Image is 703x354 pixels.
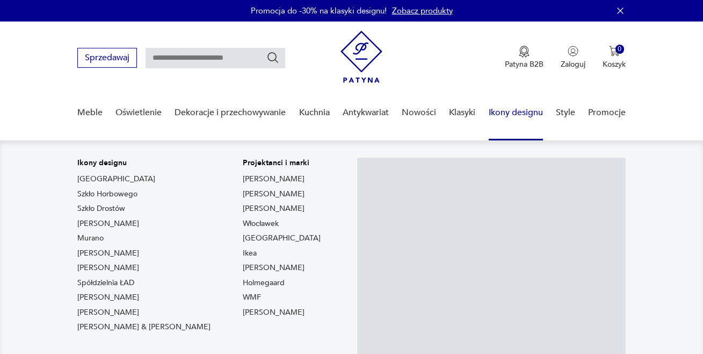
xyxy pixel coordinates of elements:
img: Patyna - sklep z meblami i dekoracjami vintage [340,31,382,83]
button: 0Koszyk [603,46,626,69]
a: Promocje [588,92,626,133]
a: Zobacz produkty [392,5,453,16]
img: Ikonka użytkownika [568,46,578,56]
a: Ikea [243,248,257,259]
a: Klasyki [449,92,475,133]
a: [PERSON_NAME] [77,292,139,303]
a: [PERSON_NAME] [243,189,305,200]
p: Koszyk [603,59,626,69]
img: Ikona medalu [519,46,530,58]
a: [PERSON_NAME] [243,174,305,185]
a: [GEOGRAPHIC_DATA] [77,174,155,185]
button: Zaloguj [561,46,585,69]
a: Szkło Horbowego [77,189,137,200]
a: [PERSON_NAME] [243,203,305,214]
a: Kuchnia [299,92,330,133]
a: [PERSON_NAME] [77,248,139,259]
p: Projektanci i marki [243,158,321,168]
button: Patyna B2B [505,46,543,69]
a: Ikony designu [489,92,543,133]
a: Holmegaard [243,278,285,288]
img: Ikona koszyka [609,46,620,56]
p: Ikony designu [77,158,211,168]
a: WMF [243,292,261,303]
a: Nowości [402,92,436,133]
a: Spółdzielnia ŁAD [77,278,134,288]
a: Dekoracje i przechowywanie [175,92,286,133]
a: Ikona medaluPatyna B2B [505,46,543,69]
button: Szukaj [266,51,279,64]
a: [GEOGRAPHIC_DATA] [243,233,321,244]
a: Włocławek [243,218,279,229]
a: Antykwariat [343,92,389,133]
a: Sprzedawaj [77,55,137,62]
p: Promocja do -30% na klasyki designu! [251,5,387,16]
p: Zaloguj [561,59,585,69]
a: [PERSON_NAME] & [PERSON_NAME] [77,322,211,332]
a: Meble [77,92,103,133]
a: Style [556,92,575,133]
a: Szkło Drostów [77,203,125,214]
a: Oświetlenie [115,92,162,133]
p: Patyna B2B [505,59,543,69]
a: [PERSON_NAME] [77,307,139,318]
a: [PERSON_NAME] [243,307,305,318]
button: Sprzedawaj [77,48,137,68]
a: [PERSON_NAME] [77,263,139,273]
a: [PERSON_NAME] [243,263,305,273]
div: 0 [615,45,625,54]
a: Murano [77,233,104,244]
a: [PERSON_NAME] [77,218,139,229]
